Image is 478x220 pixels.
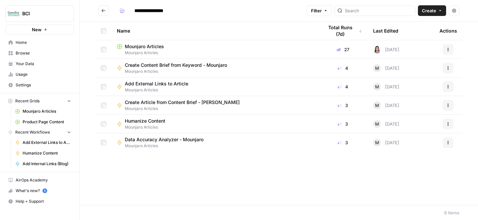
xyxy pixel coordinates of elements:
span: Home [16,40,71,46]
a: Humanize ContentMounjaro Articles [117,118,313,130]
img: BCI Logo [8,8,20,20]
span: Add Internal Links (Blog) [23,161,71,167]
div: Last Edited [373,22,398,40]
a: Add External Links to ArticleMounjaro Articles [117,80,313,93]
a: AirOps Academy [5,175,74,185]
div: 3 [323,102,362,109]
button: Recent Workflows [5,127,74,137]
div: 3 [323,139,362,146]
div: [DATE] [373,83,399,91]
div: [DATE] [373,101,399,109]
span: M [375,83,379,90]
div: Actions [439,22,457,40]
div: [DATE] [373,139,399,147]
span: Your Data [16,61,71,67]
div: 27 [323,46,362,53]
a: Data Accuracy Analyzer - MounjaroMounjaro Articles [117,136,313,149]
span: New [32,26,41,33]
span: M [375,139,379,146]
button: Recent Grids [5,96,74,106]
div: [DATE] [373,46,399,54]
span: BCI [22,10,62,17]
button: Go back [98,5,109,16]
span: Mounjaro Articles [125,143,209,149]
div: [DATE] [373,64,399,72]
span: Help + Support [16,198,71,204]
a: Product Page Content [12,117,74,127]
span: Add External Links to Article [23,140,71,146]
span: Create Article from Content Brief - [PERSON_NAME] [125,99,240,106]
span: Humanize Content [125,118,165,124]
span: Browse [16,50,71,56]
button: New [5,25,74,35]
button: Workspace: BCI [5,5,74,22]
a: Settings [5,80,74,90]
div: 6 Items [444,209,459,216]
div: 4 [323,65,362,71]
a: Add Internal Links (Blog) [12,159,74,169]
a: Mounjaro ArticlesMounjaro Articles [117,43,313,56]
span: Mounjaro Articles [23,108,71,114]
span: Mounjaro Articles [117,50,313,56]
div: 3 [323,121,362,127]
span: M [375,102,379,109]
a: 5 [42,188,47,193]
a: Home [5,37,74,48]
button: Filter [307,5,332,16]
span: Mounjaro Articles [125,124,171,130]
a: Browse [5,48,74,58]
a: Mounjaro Articles [12,106,74,117]
div: 4 [323,83,362,90]
span: M [375,65,379,71]
span: Recent Workflows [15,129,50,135]
div: Name [117,22,313,40]
span: Mounjaro Articles [125,68,232,74]
button: Help + Support [5,196,74,207]
span: Create [422,7,436,14]
div: [DATE] [373,120,399,128]
a: Usage [5,69,74,80]
button: What's new? 5 [5,185,74,196]
a: Humanize Content [12,148,74,159]
span: Mounjaro Articles [125,87,194,93]
span: Recent Grids [15,98,40,104]
span: Humanize Content [23,150,71,156]
input: Search [345,7,412,14]
img: o5ihwofzv8qs9qx8tgaced5xajsg [373,46,381,54]
button: Create [418,5,446,16]
div: Total Runs (7d) [323,22,362,40]
a: Create Content Brief from Keyword - MounjaroMounjaro Articles [117,62,313,74]
a: Add External Links to Article [12,137,74,148]
span: Usage [16,71,71,77]
span: Data Accuracy Analyzer - Mounjaro [125,136,203,143]
span: Create Content Brief from Keyword - Mounjaro [125,62,227,68]
span: Settings [16,82,71,88]
span: M [375,121,379,127]
a: Your Data [5,58,74,69]
span: Add External Links to Article [125,80,188,87]
a: Create Article from Content Brief - [PERSON_NAME]Mounjaro Articles [117,99,313,112]
div: What's new? [6,186,74,196]
span: Mounjaro Articles [125,106,245,112]
text: 5 [44,189,45,192]
span: Mounjaro Articles [125,43,164,50]
span: Product Page Content [23,119,71,125]
span: AirOps Academy [16,177,71,183]
span: Filter [311,7,322,14]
